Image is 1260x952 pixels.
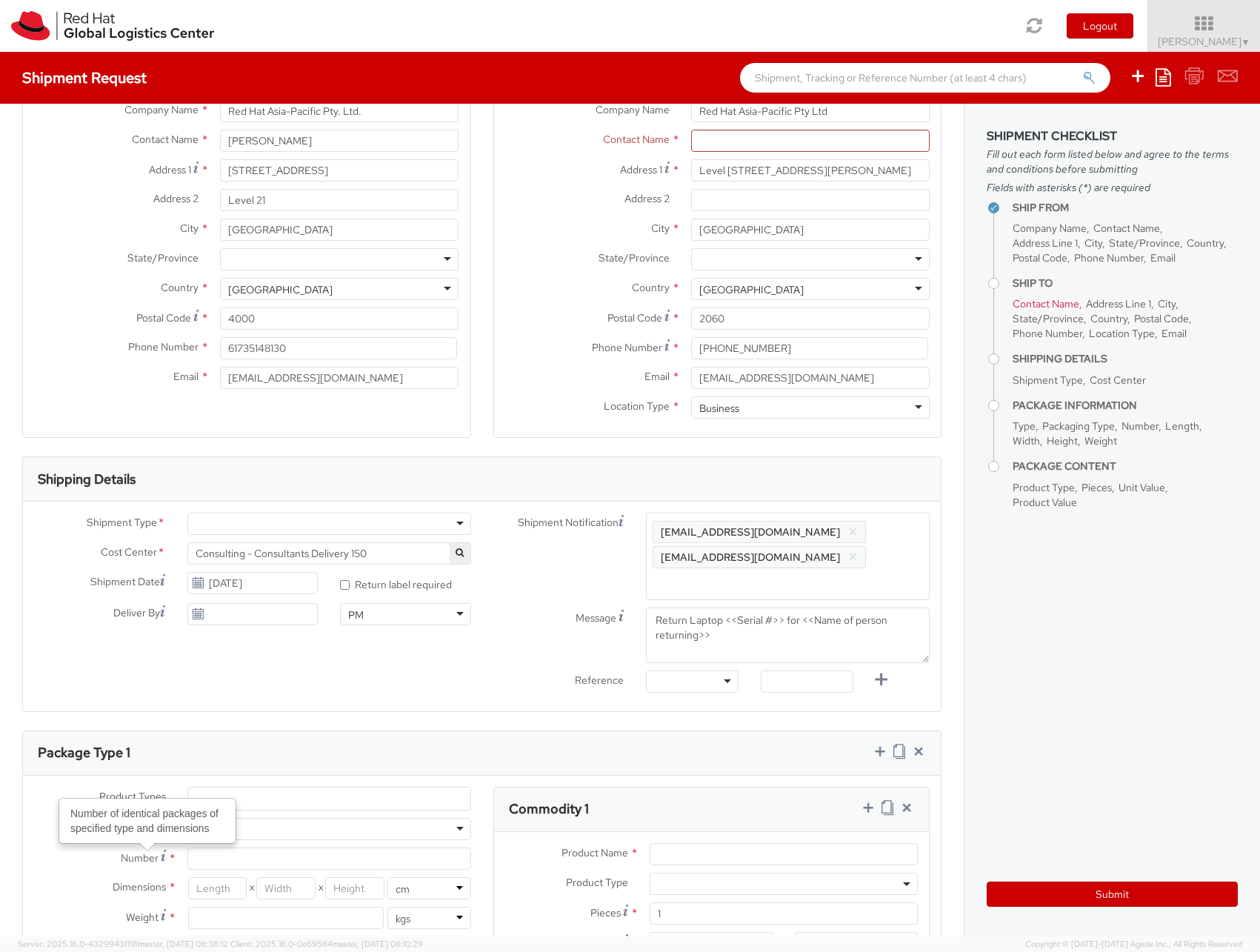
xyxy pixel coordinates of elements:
[1013,278,1238,289] h4: Ship To
[113,605,160,621] span: Deliver By
[101,545,157,562] span: Cost Center
[1150,251,1176,264] span: Email
[592,341,662,354] span: Phone Number
[1013,353,1238,365] h4: Shipping Details
[161,281,199,294] span: Country
[987,130,1238,143] h3: Shipment Checklist
[1013,202,1238,213] h4: Ship From
[1067,13,1133,39] button: Logout
[149,163,191,176] span: Address 1
[596,103,670,116] span: Company Name
[87,515,157,532] span: Shipment Type
[607,311,662,324] span: Postal Code
[1013,434,1040,447] span: Width
[561,846,628,859] span: Product Name
[38,472,136,487] h3: Shipping Details
[1013,312,1084,325] span: State/Province
[1013,297,1079,310] span: Contact Name
[661,525,840,539] span: [EMAIL_ADDRESS][DOMAIN_NAME]
[127,251,199,264] span: State/Province
[1086,297,1151,310] span: Address Line 1
[740,63,1110,93] input: Shipment, Tracking or Reference Number (at least 4 chars)
[1090,312,1127,325] span: Country
[1161,327,1187,340] span: Email
[340,580,350,590] input: Return label required
[518,515,619,530] span: Shipment Notification
[196,547,463,560] span: Consulting - Consultants Delivery 150
[256,877,316,899] input: Width
[1013,327,1082,340] span: Phone Number
[153,192,199,205] span: Address 2
[247,877,256,899] span: X
[644,370,670,383] span: Email
[1109,236,1180,250] span: State/Province
[136,311,191,324] span: Postal Code
[132,133,199,146] span: Contact Name
[348,608,364,622] div: PM
[1158,297,1176,310] span: City
[1013,419,1036,433] span: Type
[1013,236,1078,250] span: Address Line 1
[1013,373,1083,387] span: Shipment Type
[1025,939,1242,951] span: Copyright © [DATE]-[DATE] Agistix Inc., All Rights Reserved
[987,180,1238,195] span: Fields with asterisks (*) are required
[1074,251,1144,264] span: Phone Number
[987,147,1238,176] span: Fill out each form listed below and agree to the terms and conditions before submitting
[333,939,423,949] span: master, [DATE] 08:10:29
[340,575,454,592] label: Return label required
[574,936,621,949] span: Unit Value
[604,399,670,413] span: Location Type
[128,340,199,353] span: Phone Number
[138,939,228,949] span: master, [DATE] 08:38:12
[699,401,739,416] div: Business
[1084,236,1102,250] span: City
[987,882,1238,907] button: Submit
[1089,327,1155,340] span: Location Type
[1093,222,1160,235] span: Contact Name
[90,574,160,590] span: Shipment Date
[1013,400,1238,411] h4: Package Information
[173,370,199,383] span: Email
[661,550,840,564] span: [EMAIL_ADDRESS][DOMAIN_NAME]
[620,163,662,176] span: Address 1
[803,936,824,951] div: AUD
[187,542,471,565] span: Consulting - Consultants Delivery 150
[126,911,159,924] span: Weight
[1090,373,1146,387] span: Cost Center
[99,790,166,803] span: Product Types
[180,222,199,235] span: City
[848,523,858,541] button: ×
[230,939,423,949] span: Client: 2025.18.0-0e69584
[624,192,670,205] span: Address 2
[1158,35,1250,48] span: [PERSON_NAME]
[651,222,670,235] span: City
[1187,236,1224,250] span: Country
[1081,481,1112,494] span: Pieces
[113,880,166,893] span: Dimensions
[1121,419,1159,433] span: Number
[1047,434,1078,447] span: Height
[1134,312,1189,325] span: Postal Code
[632,281,670,294] span: Country
[1013,481,1075,494] span: Product Type
[188,877,247,899] input: Length
[699,282,804,297] div: [GEOGRAPHIC_DATA]
[124,103,199,116] span: Company Name
[1084,434,1117,447] span: Weight
[325,877,384,899] input: Height
[121,851,159,865] span: Number
[599,251,670,264] span: State/Province
[1013,496,1077,509] span: Product Value
[1119,481,1165,494] span: Unit Value
[590,906,621,919] span: Pieces
[1165,419,1199,433] span: Length
[11,11,214,41] img: rh-logistics-00dfa346123c4ec078e1.svg
[38,745,130,760] h3: Package Type 1
[60,799,235,842] div: Number of identical packages of specified type and dimensions
[603,133,670,146] span: Contact Name
[848,548,858,566] button: ×
[1013,461,1238,472] h4: Package Content
[316,877,325,899] span: X
[566,876,628,889] span: Product Type
[575,673,624,687] span: Reference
